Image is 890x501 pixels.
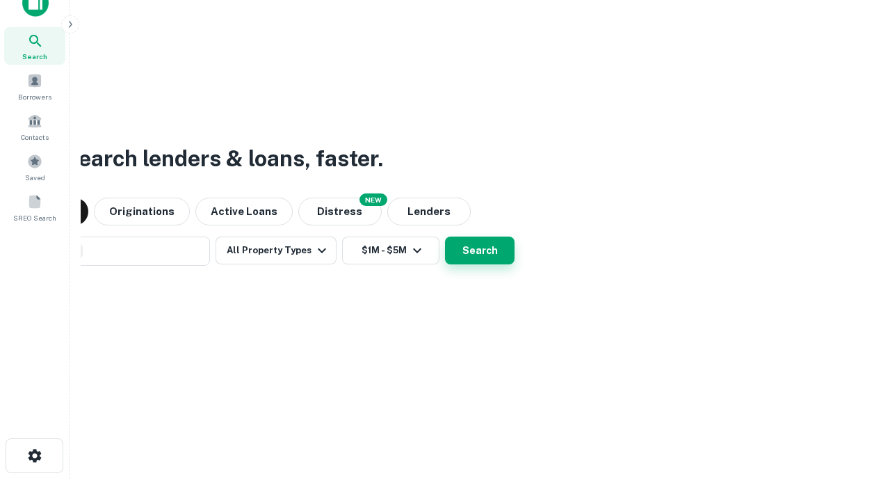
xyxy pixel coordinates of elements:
span: Borrowers [18,91,51,102]
a: Saved [4,148,65,186]
span: Search [22,51,47,62]
button: Lenders [387,198,471,225]
button: All Property Types [216,237,337,264]
button: Search [445,237,515,264]
span: Saved [25,172,45,183]
div: NEW [359,193,387,206]
a: Search [4,27,65,65]
a: Contacts [4,108,65,145]
button: Search distressed loans with lien and other non-mortgage details. [298,198,382,225]
button: $1M - $5M [342,237,439,264]
span: SREO Search [13,212,56,223]
span: Contacts [21,132,49,143]
h3: Search lenders & loans, faster. [63,142,383,175]
button: Originations [94,198,190,225]
a: Borrowers [4,67,65,105]
a: SREO Search [4,189,65,226]
button: Active Loans [195,198,293,225]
